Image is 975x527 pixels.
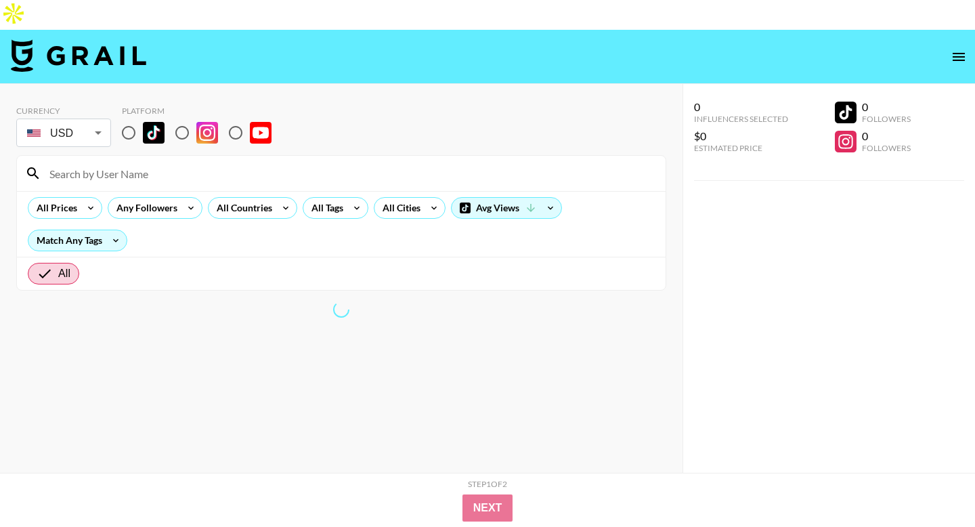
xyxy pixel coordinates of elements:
[108,198,180,218] div: Any Followers
[122,106,282,116] div: Platform
[41,163,657,184] input: Search by User Name
[462,494,513,522] button: Next
[330,299,353,321] span: Refreshing lists, bookers, clients, countries, tags, cities, talent, talent...
[945,43,972,70] button: open drawer
[58,266,70,282] span: All
[28,198,80,218] div: All Prices
[143,122,165,144] img: TikTok
[694,100,788,114] div: 0
[862,114,911,124] div: Followers
[694,143,788,153] div: Estimated Price
[907,459,959,511] iframe: Drift Widget Chat Controller
[250,122,272,144] img: YouTube
[452,198,561,218] div: Avg Views
[196,122,218,144] img: Instagram
[694,114,788,124] div: Influencers Selected
[303,198,346,218] div: All Tags
[28,230,127,251] div: Match Any Tags
[862,143,911,153] div: Followers
[11,39,146,72] img: Grail Talent
[209,198,275,218] div: All Countries
[374,198,423,218] div: All Cities
[862,129,911,143] div: 0
[468,479,507,489] div: Step 1 of 2
[694,129,788,143] div: $0
[862,100,911,114] div: 0
[19,121,108,145] div: USD
[16,106,111,116] div: Currency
